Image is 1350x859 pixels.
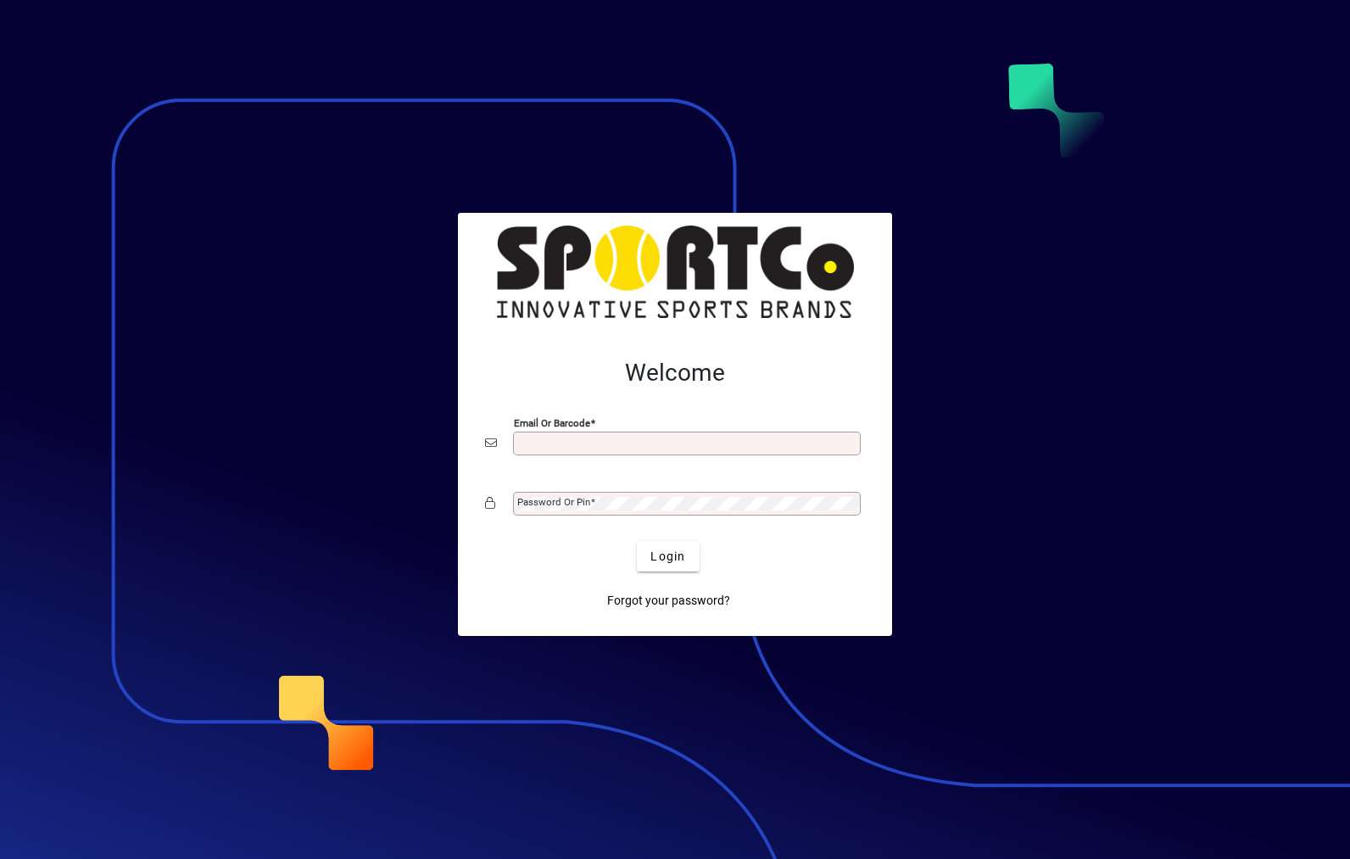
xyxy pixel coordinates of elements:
a: Forgot your password? [600,585,737,616]
span: Forgot your password? [607,592,730,610]
mat-label: Email or Barcode [514,417,590,429]
mat-label: Password or Pin [517,496,590,508]
button: Login [637,541,699,572]
span: Login [650,548,685,566]
h2: Welcome [485,359,865,388]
